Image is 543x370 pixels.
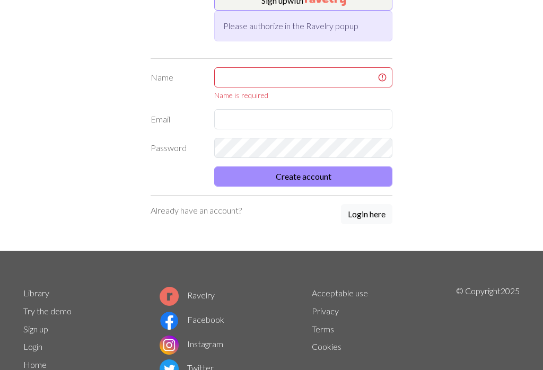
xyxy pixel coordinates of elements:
a: Privacy [312,306,339,316]
img: Instagram logo [160,336,179,355]
a: Cookies [312,341,341,351]
a: Home [23,359,47,369]
a: Login [23,341,42,351]
a: Facebook [160,314,224,324]
button: Create account [214,166,392,187]
a: Library [23,288,49,298]
label: Password [144,138,208,158]
div: Name is required [214,90,392,101]
a: Sign up [23,324,48,334]
a: Instagram [160,339,223,349]
a: Try the demo [23,306,72,316]
a: Terms [312,324,334,334]
p: Already have an account? [151,204,242,217]
a: Login here [341,204,392,225]
img: Ravelry logo [160,287,179,306]
label: Name [144,67,208,101]
img: Facebook logo [160,311,179,330]
a: Ravelry [160,290,215,300]
a: Acceptable use [312,288,368,298]
label: Email [144,109,208,129]
div: Please authorize in the Ravelry popup [214,11,392,41]
button: Login here [341,204,392,224]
